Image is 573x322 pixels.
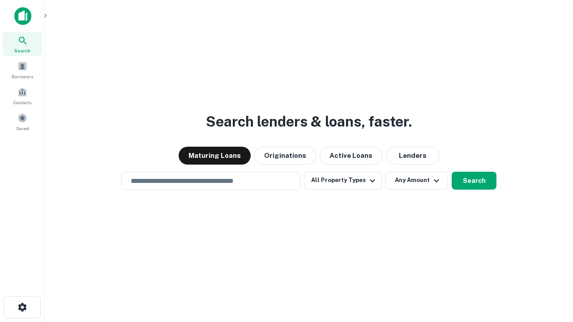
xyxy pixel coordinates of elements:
[386,147,440,165] button: Lenders
[320,147,382,165] button: Active Loans
[528,250,573,293] iframe: Chat Widget
[3,32,42,56] a: Search
[254,147,316,165] button: Originations
[206,111,412,132] h3: Search lenders & loans, faster.
[13,99,31,106] span: Contacts
[12,73,33,80] span: Borrowers
[304,172,382,190] button: All Property Types
[179,147,251,165] button: Maturing Loans
[3,84,42,108] a: Contacts
[3,110,42,134] a: Saved
[452,172,496,190] button: Search
[14,47,30,54] span: Search
[14,7,31,25] img: capitalize-icon.png
[16,125,29,132] span: Saved
[3,58,42,82] a: Borrowers
[385,172,448,190] button: Any Amount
